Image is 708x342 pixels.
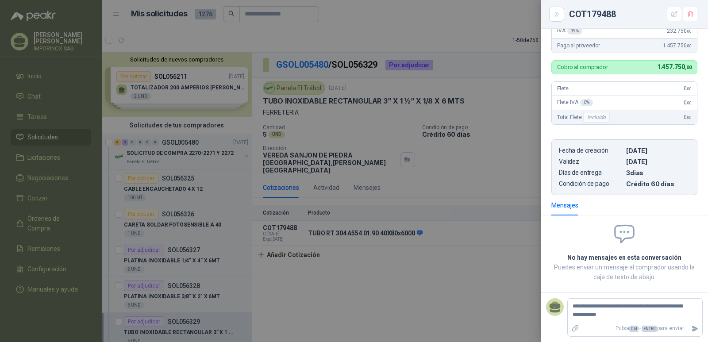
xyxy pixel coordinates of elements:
[685,65,692,70] span: ,00
[557,27,582,35] span: IVA
[551,200,578,210] div: Mensajes
[684,100,692,106] span: 0
[583,112,610,123] div: Incluido
[568,321,583,336] label: Adjuntar archivos
[569,7,697,21] div: COT179488
[626,169,690,177] p: 3 dias
[686,100,692,105] span: ,00
[686,43,692,48] span: ,00
[559,158,623,165] p: Validez
[626,147,690,154] p: [DATE]
[629,326,639,332] span: Ctrl
[551,262,697,282] p: Puedes enviar un mensaje al comprador usando la caja de texto de abajo.
[557,112,612,123] span: Total Flete
[684,114,692,120] span: 0
[688,321,702,336] button: Enviar
[559,180,623,188] p: Condición de pago
[642,326,657,332] span: ENTER
[567,27,583,35] div: 19 %
[557,99,593,106] span: Flete IVA
[559,147,623,154] p: Fecha de creación
[626,158,690,165] p: [DATE]
[580,99,593,106] div: 0 %
[684,85,692,92] span: 0
[557,64,608,70] p: Cobro al comprador
[557,85,569,92] span: Flete
[657,63,692,70] span: 1.457.750
[559,169,623,177] p: Días de entrega
[686,29,692,34] span: ,00
[686,86,692,91] span: ,00
[667,28,692,34] span: 232.750
[686,115,692,120] span: ,00
[583,321,688,336] p: Pulsa + para enviar
[557,42,600,49] span: Pago al proveedor
[626,180,690,188] p: Crédito 60 días
[551,253,697,262] h2: No hay mensajes en esta conversación
[551,9,562,19] button: Close
[663,42,692,49] span: 1.457.750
